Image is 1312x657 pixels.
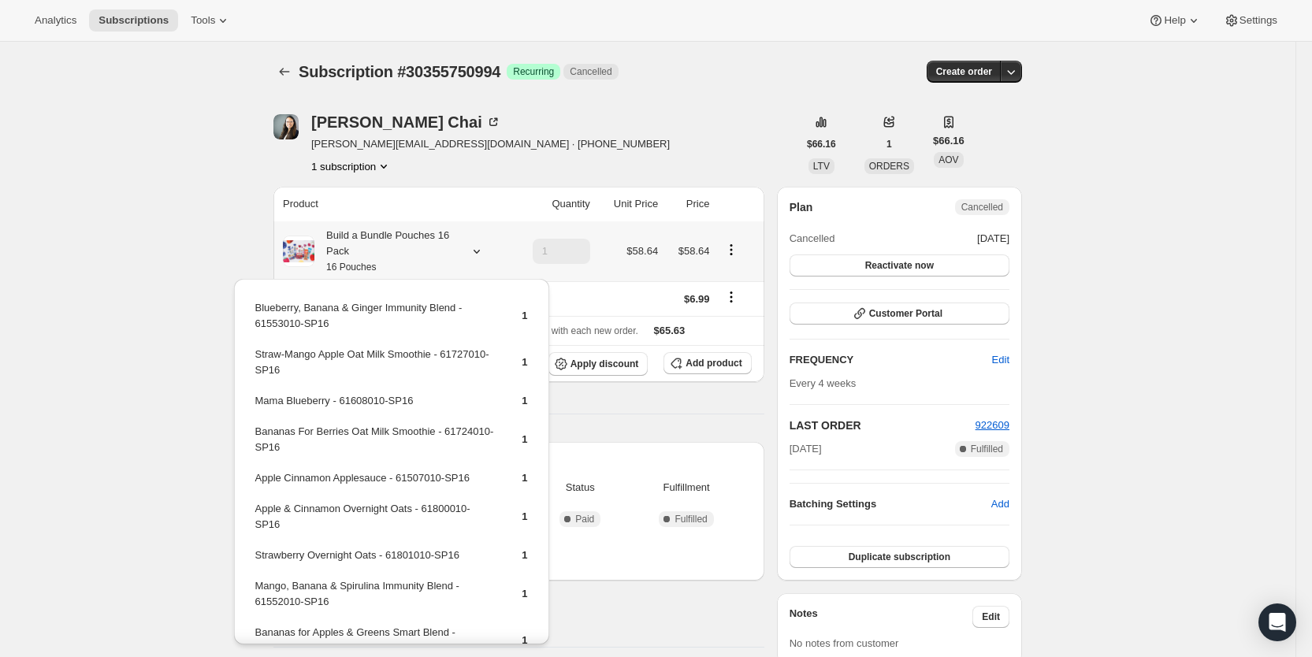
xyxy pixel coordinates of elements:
span: Create order [936,65,992,78]
button: Edit [983,347,1019,373]
span: Paid [575,513,594,525]
span: 1 [522,588,527,599]
button: Shipping actions [719,288,744,306]
a: 922609 [976,419,1009,431]
button: Add product [663,352,751,374]
span: Every 4 weeks [790,377,857,389]
button: Settings [1214,9,1287,32]
td: Mango, Banana & Spirulina Immunity Blend - 61552010-SP16 [255,577,496,622]
h2: FREQUENCY [790,352,992,368]
button: Product actions [311,158,392,174]
span: 1 [522,510,527,522]
td: Straw-Mango Apple Oat Milk Smoothie - 61727010-SP16 [255,346,496,391]
span: 1 [522,634,527,646]
h2: LAST ORDER [790,418,976,433]
th: Price [663,187,714,221]
button: 1 [877,133,901,155]
span: Subscriptions [98,14,169,27]
span: Cancelled [961,201,1003,213]
button: Duplicate subscription [790,546,1009,568]
button: Reactivate now [790,254,1009,277]
span: Help [1164,14,1185,27]
span: Analytics [35,14,76,27]
span: 1 [522,356,527,368]
td: Mama Blueberry - 61608010-SP16 [255,392,496,421]
th: Product [273,187,511,221]
button: Apply discount [548,352,649,376]
div: Build a Bundle Pouches 16 Pack [314,228,456,275]
span: $66.16 [807,138,836,150]
span: Status [539,480,622,496]
small: 16 Pouches [326,262,376,273]
span: ORDERS [869,161,909,172]
span: [DATE] [977,231,1009,247]
button: Subscriptions [89,9,178,32]
span: 1 [522,472,527,484]
td: Strawberry Overnight Oats - 61801010-SP16 [255,547,496,576]
button: Add [982,492,1019,517]
span: 1 [522,395,527,406]
span: Edit [992,352,1009,368]
span: 1 [522,549,527,561]
button: Customer Portal [790,303,1009,325]
span: $58.64 [626,245,658,257]
span: No notes from customer [790,637,899,649]
span: Add [991,496,1009,512]
button: Subscriptions [273,61,295,83]
span: Customer Portal [869,307,942,320]
span: Fulfillment [631,480,742,496]
span: Tools [191,14,215,27]
button: Tools [181,9,240,32]
div: [PERSON_NAME] Chai [311,114,501,130]
th: Unit Price [595,187,663,221]
div: Open Intercom Messenger [1258,603,1296,641]
h3: Notes [790,606,973,628]
button: Analytics [25,9,86,32]
span: Edit [982,611,1000,623]
span: $66.16 [933,133,964,149]
span: Recurring [513,65,554,78]
span: Connie Chai [273,114,299,139]
span: 1 [522,433,527,445]
span: 1 [886,138,892,150]
button: Edit [972,606,1009,628]
button: Product actions [719,241,744,258]
span: 1 [522,310,527,321]
button: $66.16 [797,133,846,155]
span: $6.99 [684,293,710,305]
h2: Plan [790,199,813,215]
button: Help [1139,9,1210,32]
td: Apple Cinnamon Applesauce - 61507010-SP16 [255,470,496,499]
span: Subscription #30355750994 [299,63,500,80]
span: Settings [1240,14,1277,27]
h6: Batching Settings [790,496,991,512]
td: Apple & Cinnamon Overnight Oats - 61800010-SP16 [255,500,496,545]
span: [DATE] [790,441,822,457]
span: Add product [686,357,741,369]
th: Quantity [511,187,595,221]
span: Fulfilled [675,513,707,525]
span: [PERSON_NAME][EMAIL_ADDRESS][DOMAIN_NAME] · [PHONE_NUMBER] [311,136,670,152]
td: Blueberry, Banana & Ginger Immunity Blend - 61553010-SP16 [255,299,496,344]
span: AOV [938,154,958,165]
td: Bananas For Berries Oat Milk Smoothie - 61724010-SP16 [255,423,496,468]
span: Fulfilled [971,443,1003,455]
span: Apply discount [571,358,639,370]
span: Reactivate now [865,259,934,272]
button: Create order [927,61,1002,83]
span: Cancelled [790,231,835,247]
span: $58.64 [678,245,710,257]
span: LTV [813,161,830,172]
span: Cancelled [570,65,611,78]
button: 922609 [976,418,1009,433]
span: Duplicate subscription [849,551,950,563]
span: $65.63 [654,325,686,336]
